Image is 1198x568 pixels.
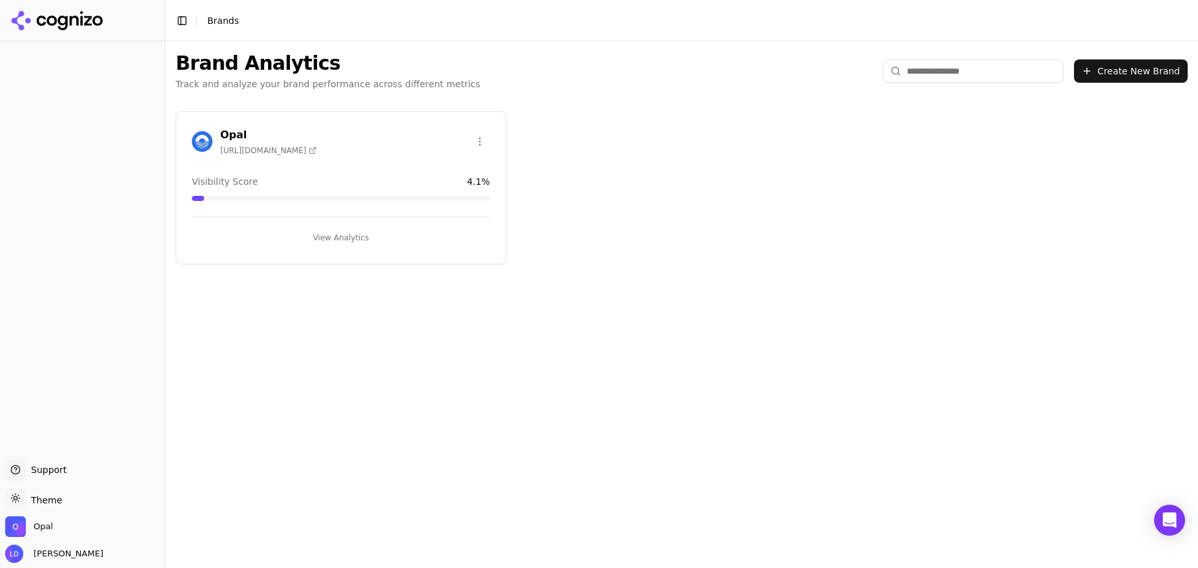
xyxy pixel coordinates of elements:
button: Open user button [5,545,103,563]
span: [URL][DOMAIN_NAME] [220,145,316,156]
img: Opal [192,131,212,152]
nav: breadcrumb [207,14,239,27]
img: Opal [5,516,26,537]
button: Open organization switcher [5,516,53,537]
h1: Brand Analytics [176,52,480,75]
button: View Analytics [192,227,490,248]
img: Lee Dussinger [5,545,23,563]
span: Brands [207,16,239,26]
div: Open Intercom Messenger [1154,505,1185,536]
span: [PERSON_NAME] [28,548,103,560]
button: Create New Brand [1074,59,1188,83]
h3: Opal [220,127,316,143]
span: Theme [26,495,62,505]
span: 4.1 % [467,175,490,188]
span: Visibility Score [192,175,258,188]
span: Opal [34,521,53,532]
span: Support [26,463,67,476]
p: Track and analyze your brand performance across different metrics [176,78,480,90]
